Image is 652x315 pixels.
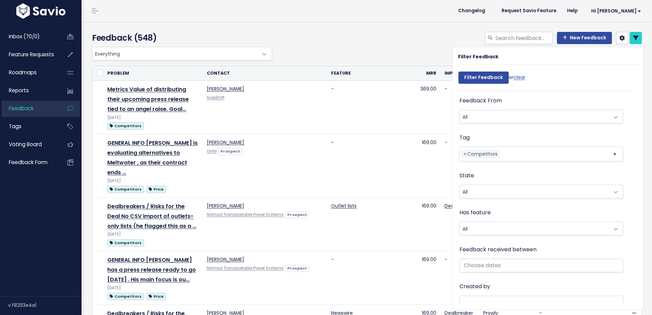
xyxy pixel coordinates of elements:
span: All [460,185,609,198]
a: GENERAL INFO [PERSON_NAME] is evaluating alternatives to Meltwater , as their contract ends … [107,139,198,176]
label: Feedback received between [459,245,537,255]
a: Nomad Transportable Power Systems [207,265,284,271]
span: × [613,147,617,161]
span: Competitors [107,239,144,247]
div: [DATE] [107,114,199,121]
a: [PERSON_NAME] [207,202,244,209]
div: or [458,68,525,91]
a: New Feedback [557,32,612,44]
a: Nomad Transportable Power Systems [207,212,284,217]
td: 169.00 [416,251,440,304]
a: [PERSON_NAME] [207,139,244,146]
span: Price [147,293,166,300]
label: State [459,171,474,181]
a: Competitors [107,185,144,193]
span: × [464,151,467,158]
a: Price [147,185,166,193]
span: Feedback [9,105,34,112]
td: - [327,81,416,134]
span: Roadmaps [9,69,37,76]
div: v.f8293e4a1 [8,296,81,314]
strong: Prospect [220,149,240,154]
span: Inbox (70/0) [9,33,40,40]
label: Tag [459,133,470,143]
a: Roadmaps [2,65,56,80]
input: Search feedback... [495,32,553,44]
td: 169.00 [416,197,440,251]
span: Voting Board [9,141,42,148]
a: Tags [2,119,56,134]
th: Problem [103,66,203,81]
h4: Feedback (548) [92,32,269,44]
span: Reports [9,87,29,94]
a: Request Savio Feature [496,6,562,16]
a: Metrics Value of distributing their upcoming press release tied to an angel raise. Goal… [107,85,189,113]
span: Tags [9,123,21,130]
span: Feature Requests [9,51,54,58]
a: Feedback form [2,155,56,170]
th: Contact [203,66,327,81]
a: Competitors [107,121,144,130]
a: Competitors [107,292,144,300]
a: SideShift [207,95,224,100]
td: - [327,251,416,304]
a: Reports [2,83,56,98]
td: 169.00 [416,134,440,198]
label: Has feature [459,208,491,218]
a: Hi [PERSON_NAME] [583,6,647,16]
span: Competitors [107,122,144,130]
span: All [460,110,609,123]
td: - [327,134,416,198]
span: Competitors [107,186,144,193]
span: All [459,222,623,235]
td: - [440,134,479,198]
a: Inbox (70/0) [2,29,56,44]
a: Voting Board [2,137,56,152]
span: Everything [92,47,272,60]
th: Mrr [416,66,440,81]
a: [PERSON_NAME] [207,256,244,263]
a: Prospect [218,147,242,154]
div: [DATE] [107,231,199,238]
span: Changelog [458,8,485,13]
span: Competitors [107,293,144,300]
a: clear [513,74,525,81]
input: Choose dates [459,259,623,272]
a: Prospect [285,211,309,218]
span: All [459,185,623,198]
span: Everything [92,47,258,60]
img: logo-white.9d6f32f41409.svg [15,3,67,19]
a: Competitors [107,238,144,247]
a: Unitil [207,149,217,154]
a: Help [562,6,583,16]
td: - [440,81,479,134]
td: - [440,251,479,304]
span: Hi [PERSON_NAME] [591,8,641,14]
a: Dealbreaker [445,202,473,209]
input: Filter Feedback [458,72,509,84]
a: GENERAL INFO [PERSON_NAME] has a press release ready to go [DATE] . His main focus is ou… [107,256,196,283]
a: Prospect [285,264,309,271]
span: All [460,222,609,235]
strong: Prospect [287,212,307,217]
a: Feedback [2,101,56,116]
li: Competitors [461,150,500,158]
a: Feature Requests [2,47,56,62]
label: Created by [459,282,490,292]
td: 369.00 [416,81,440,134]
a: [PERSON_NAME] [207,85,244,92]
a: Dealbreakers / Risks for the Deal No CSV import of outlets-only lists (he flagged this as a … [107,202,196,230]
span: Price [147,186,166,193]
a: Price [147,292,166,300]
span: All [459,110,623,123]
div: [DATE] [107,284,199,292]
a: Outlet lists [331,202,357,209]
span: Feedback form [9,159,48,166]
strong: Filter Feedback [458,53,499,60]
th: Feature [327,66,416,81]
strong: Prospect [287,265,307,271]
th: Importance [440,66,479,81]
div: [DATE] [107,177,199,184]
label: Feedback From [459,96,502,106]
